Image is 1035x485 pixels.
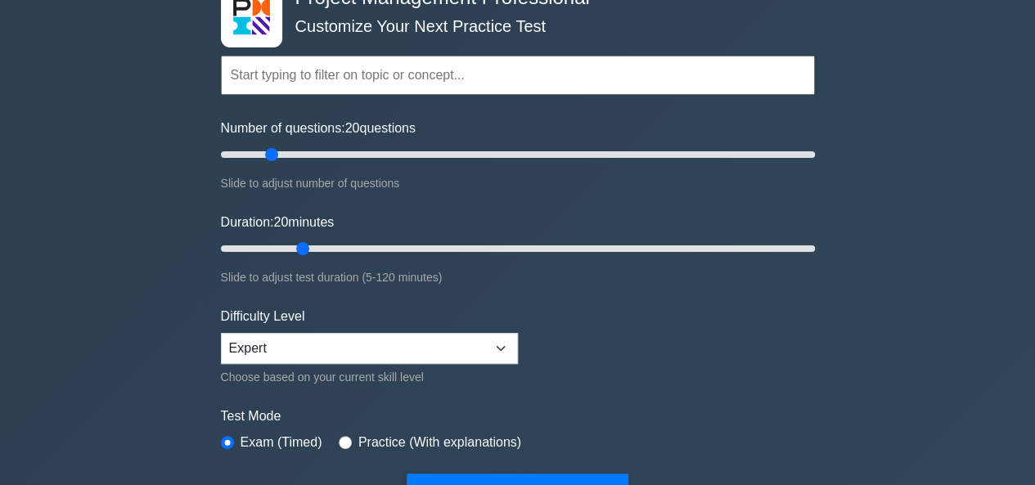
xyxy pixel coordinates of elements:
[241,433,322,452] label: Exam (Timed)
[273,215,288,229] span: 20
[358,433,521,452] label: Practice (With explanations)
[345,121,360,135] span: 20
[221,56,815,95] input: Start typing to filter on topic or concept...
[221,307,305,326] label: Difficulty Level
[221,119,416,138] label: Number of questions: questions
[221,406,815,426] label: Test Mode
[221,367,518,387] div: Choose based on your current skill level
[221,213,335,232] label: Duration: minutes
[221,173,815,193] div: Slide to adjust number of questions
[221,267,815,287] div: Slide to adjust test duration (5-120 minutes)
